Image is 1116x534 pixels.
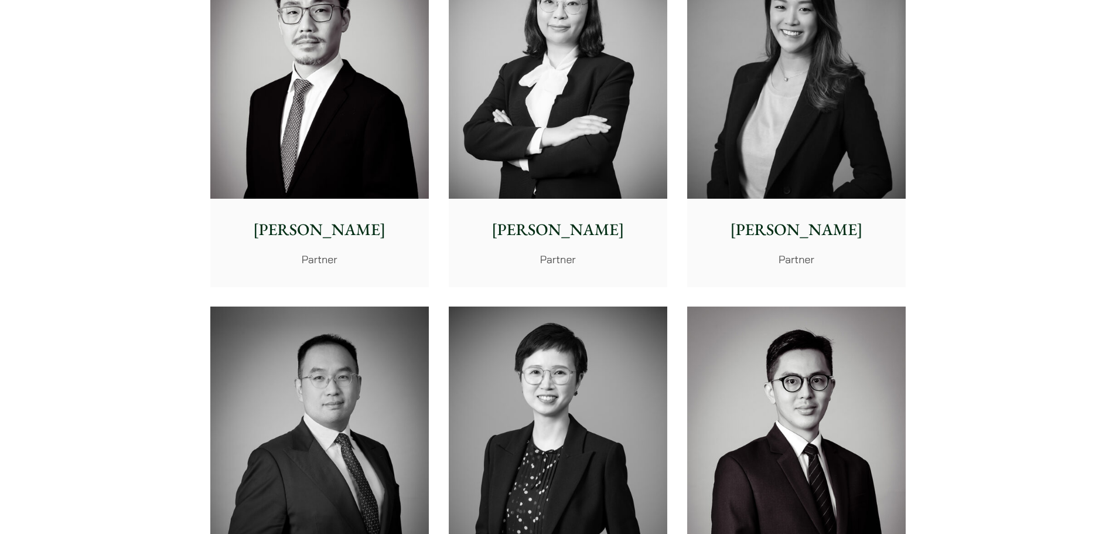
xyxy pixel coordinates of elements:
[220,251,419,267] p: Partner
[697,217,896,242] p: [PERSON_NAME]
[220,217,419,242] p: [PERSON_NAME]
[458,217,658,242] p: [PERSON_NAME]
[458,251,658,267] p: Partner
[697,251,896,267] p: Partner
